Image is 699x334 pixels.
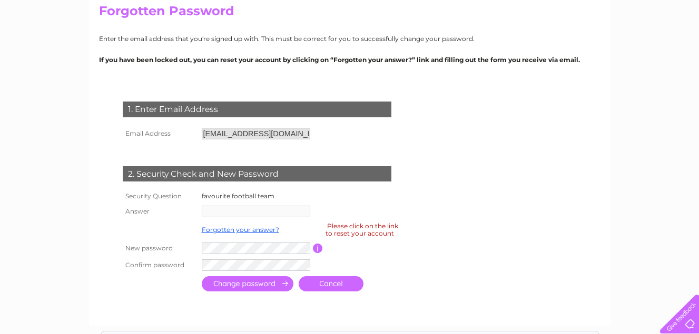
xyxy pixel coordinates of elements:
[299,276,363,291] a: Cancel
[123,102,391,117] div: 1. Enter Email Address
[202,192,274,200] label: favourite football team
[99,55,600,65] p: If you have been locked out, you can reset your account by clicking on “Forgotten your answer?” l...
[120,189,199,203] th: Security Question
[24,27,78,59] img: logo.png
[667,45,693,53] a: Contact
[578,45,601,53] a: Energy
[99,34,600,44] p: Enter the email address that you're signed up with. This must be correct for you to successfully ...
[326,220,398,239] div: Please click on the link to reset your account
[120,203,199,220] th: Answer
[101,6,599,51] div: Clear Business is a trading name of Verastar Limited (registered in [GEOGRAPHIC_DATA] No. 3667643...
[123,166,391,182] div: 2. Security Check and New Password
[120,240,199,257] th: New password
[607,45,639,53] a: Telecoms
[202,276,293,291] input: Submit
[313,244,323,253] input: Information
[552,45,572,53] a: Water
[120,257,199,274] th: Confirm password
[202,226,279,234] a: Forgotten your answer?
[120,125,199,142] th: Email Address
[645,45,661,53] a: Blog
[99,4,600,24] h2: Forgotten Password
[500,5,573,18] a: 0333 014 3131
